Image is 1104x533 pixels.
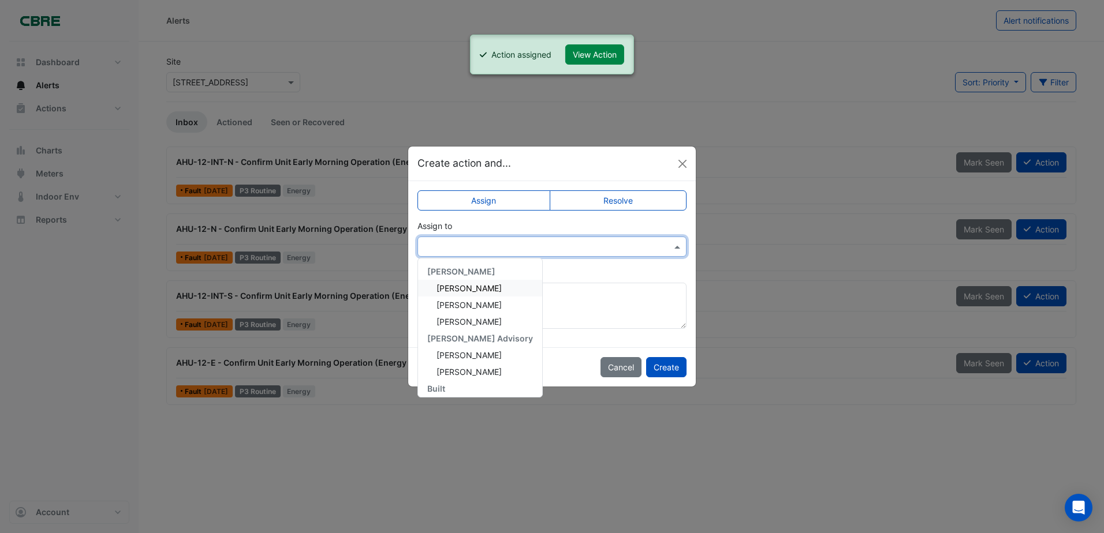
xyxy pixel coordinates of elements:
label: Resolve [550,190,687,211]
span: [PERSON_NAME] [427,266,495,276]
div: Open Intercom Messenger [1065,494,1092,521]
div: Action assigned [491,48,551,61]
span: [PERSON_NAME] [437,317,502,326]
button: View Action [565,44,624,65]
span: [PERSON_NAME] [437,367,502,377]
span: [PERSON_NAME] [437,350,502,360]
label: Assign [417,190,550,211]
button: Create [646,357,687,377]
button: Close [674,155,691,172]
span: [PERSON_NAME] [437,283,502,293]
ng-dropdown-panel: Options list [417,258,543,397]
span: [PERSON_NAME] [437,300,502,310]
label: Assign to [417,220,452,232]
span: [PERSON_NAME] Advisory [427,333,533,343]
span: Built [427,384,445,393]
h5: Create action and... [417,156,511,171]
button: Cancel [601,357,641,377]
